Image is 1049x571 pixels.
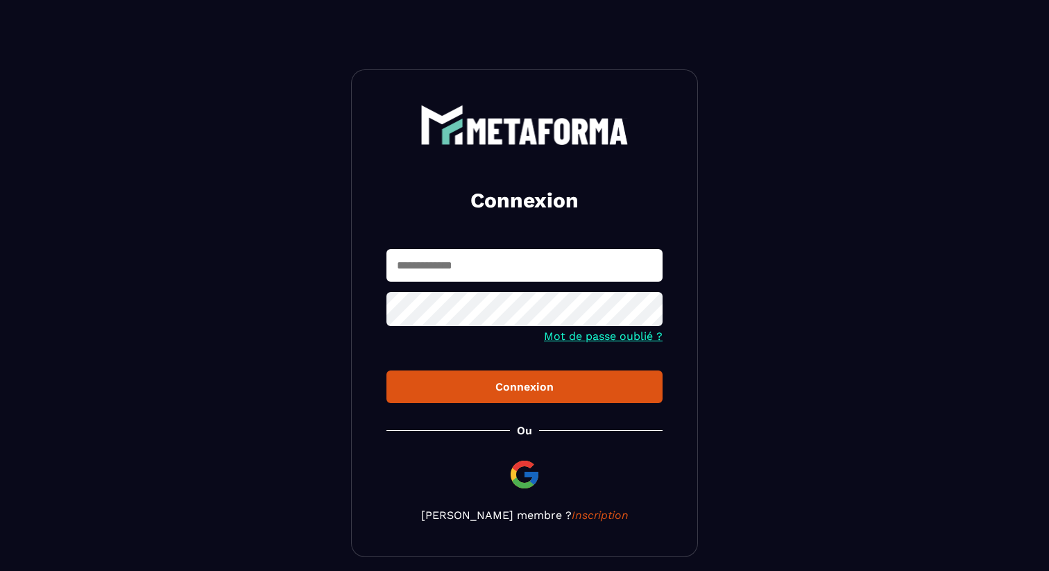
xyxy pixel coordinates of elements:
button: Connexion [386,370,663,403]
h2: Connexion [403,187,646,214]
p: [PERSON_NAME] membre ? [386,509,663,522]
img: logo [420,105,629,145]
a: Mot de passe oublié ? [544,330,663,343]
div: Connexion [398,380,651,393]
p: Ou [517,424,532,437]
a: logo [386,105,663,145]
a: Inscription [572,509,629,522]
img: google [508,458,541,491]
